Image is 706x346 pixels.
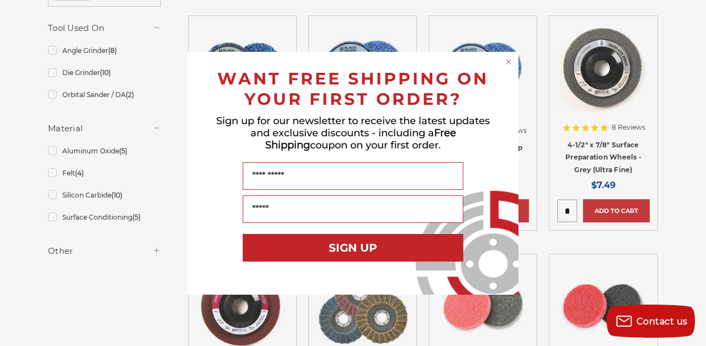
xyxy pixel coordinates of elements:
span: Contact us [637,316,688,327]
button: Close dialog [503,56,514,67]
span: Sign up for our newsletter to receive the latest updates and exclusive discounts - including a co... [216,115,490,151]
button: Contact us [607,305,695,338]
button: SIGN UP [243,234,463,262]
span: Free Shipping [265,127,456,151]
span: WANT FREE SHIPPING ON YOUR FIRST ORDER? [217,68,489,109]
